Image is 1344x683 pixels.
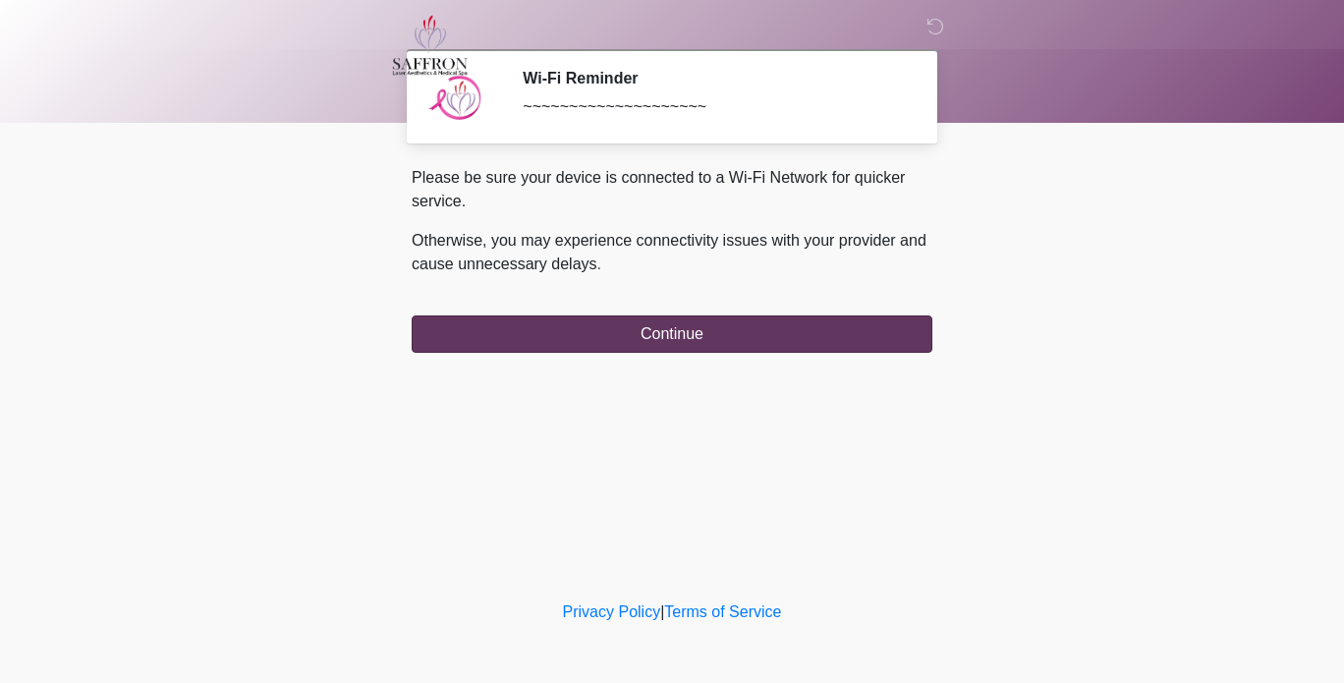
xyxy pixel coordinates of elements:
[664,603,781,620] a: Terms of Service
[523,95,903,119] div: ~~~~~~~~~~~~~~~~~~~~
[660,603,664,620] a: |
[563,603,661,620] a: Privacy Policy
[597,256,601,272] span: .
[412,229,932,276] p: Otherwise, you may experience connectivity issues with your provider and cause unnecessary delays
[412,315,932,353] button: Continue
[392,15,469,76] img: Saffron Laser Aesthetics and Medical Spa Logo
[426,69,485,128] img: Agent Avatar
[412,166,932,213] p: Please be sure your device is connected to a Wi-Fi Network for quicker service.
